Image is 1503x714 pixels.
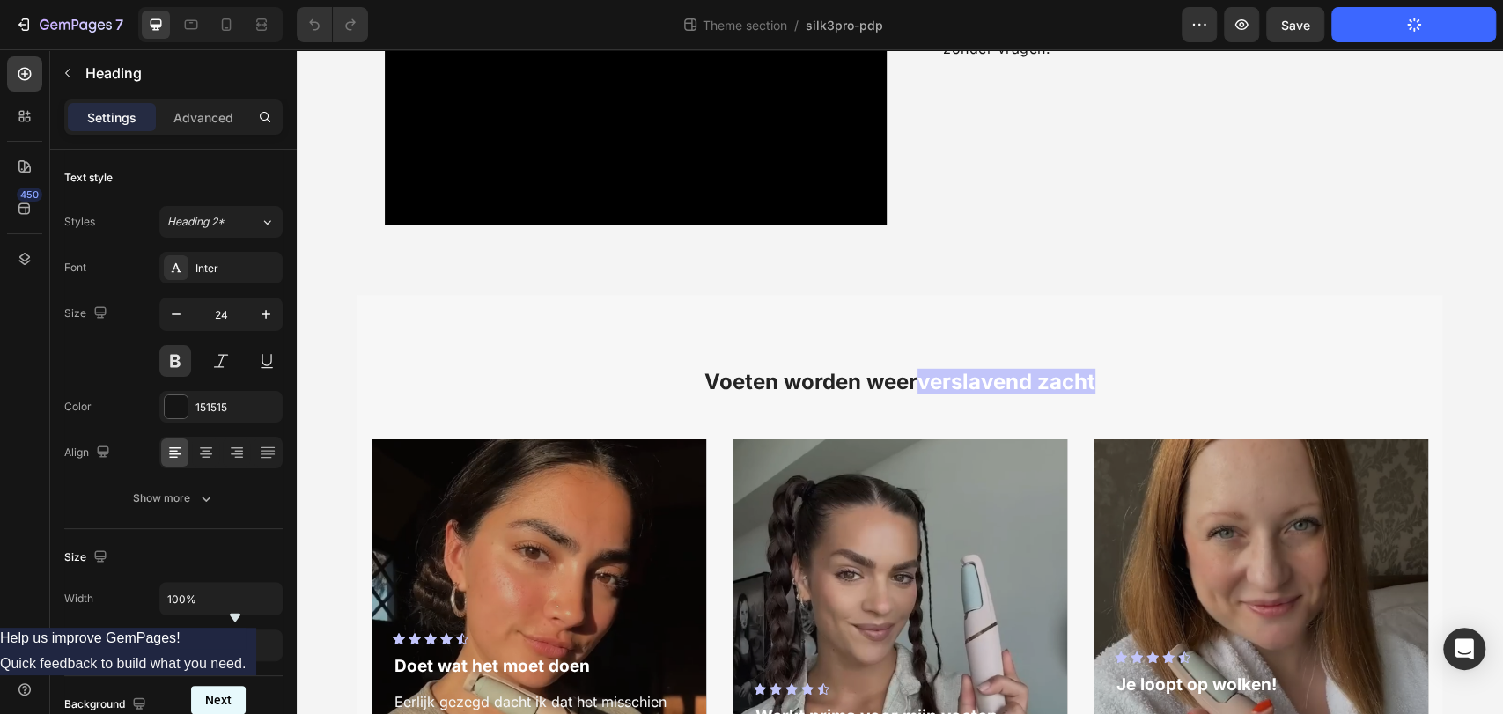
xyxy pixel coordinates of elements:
[17,188,42,202] div: 450
[87,108,136,127] p: Settings
[297,7,368,42] div: Undo/Redo
[133,489,215,507] div: Show more
[64,302,111,326] div: Size
[1443,628,1485,670] div: Open Intercom Messenger
[64,482,283,514] button: Show more
[459,654,748,680] p: Werkt prima voor mijn voeten
[160,583,282,615] input: Auto
[64,260,86,276] div: Font
[1266,7,1324,42] button: Save
[64,546,111,570] div: Size
[225,607,246,628] button: Hide survey
[64,170,113,186] div: Text style
[806,16,883,34] span: silk3pro-pdp
[159,206,283,238] button: Heading 2*
[1281,18,1310,33] span: Save
[64,591,93,607] div: Width
[98,604,387,629] p: Doet wat het moet doen
[64,441,114,465] div: Align
[699,16,791,34] span: Theme section
[64,214,95,230] div: Styles
[820,622,1109,648] p: Je loopt op wolken!
[85,63,276,84] p: Heading
[167,214,225,230] span: Heading 2*
[173,108,233,127] p: Advanced
[297,49,1503,714] iframe: Design area
[64,399,92,415] div: Color
[794,16,799,34] span: /
[115,14,123,35] p: 7
[195,400,278,416] div: 151515
[7,7,131,42] button: 7
[195,261,278,276] div: Inter
[621,319,799,344] span: verslavend zacht
[191,686,246,714] button: Next question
